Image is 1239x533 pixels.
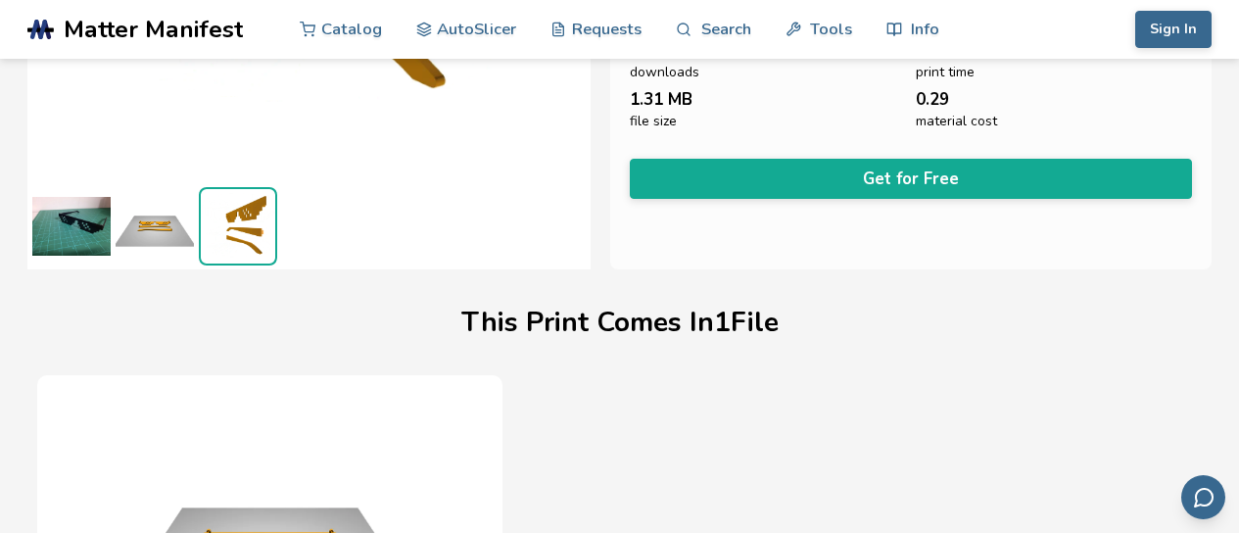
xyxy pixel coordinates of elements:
[461,308,779,338] h1: This Print Comes In 1 File
[630,114,677,129] span: file size
[916,114,997,129] span: material cost
[630,90,692,109] span: 1.31 MB
[916,90,949,109] span: 0.29
[1135,11,1212,48] button: Sign In
[64,16,243,43] span: Matter Manifest
[916,65,975,80] span: print time
[1181,475,1225,519] button: Send feedback via email
[630,65,699,80] span: downloads
[630,40,649,59] span: 56
[116,187,194,266] img: thug_life_glasses_PIP_Print_Bed_Preview
[201,189,275,264] img: thug_life_glasses_PIP_3D_Preview
[630,159,1193,199] button: Get for Free
[916,40,968,59] span: 57 min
